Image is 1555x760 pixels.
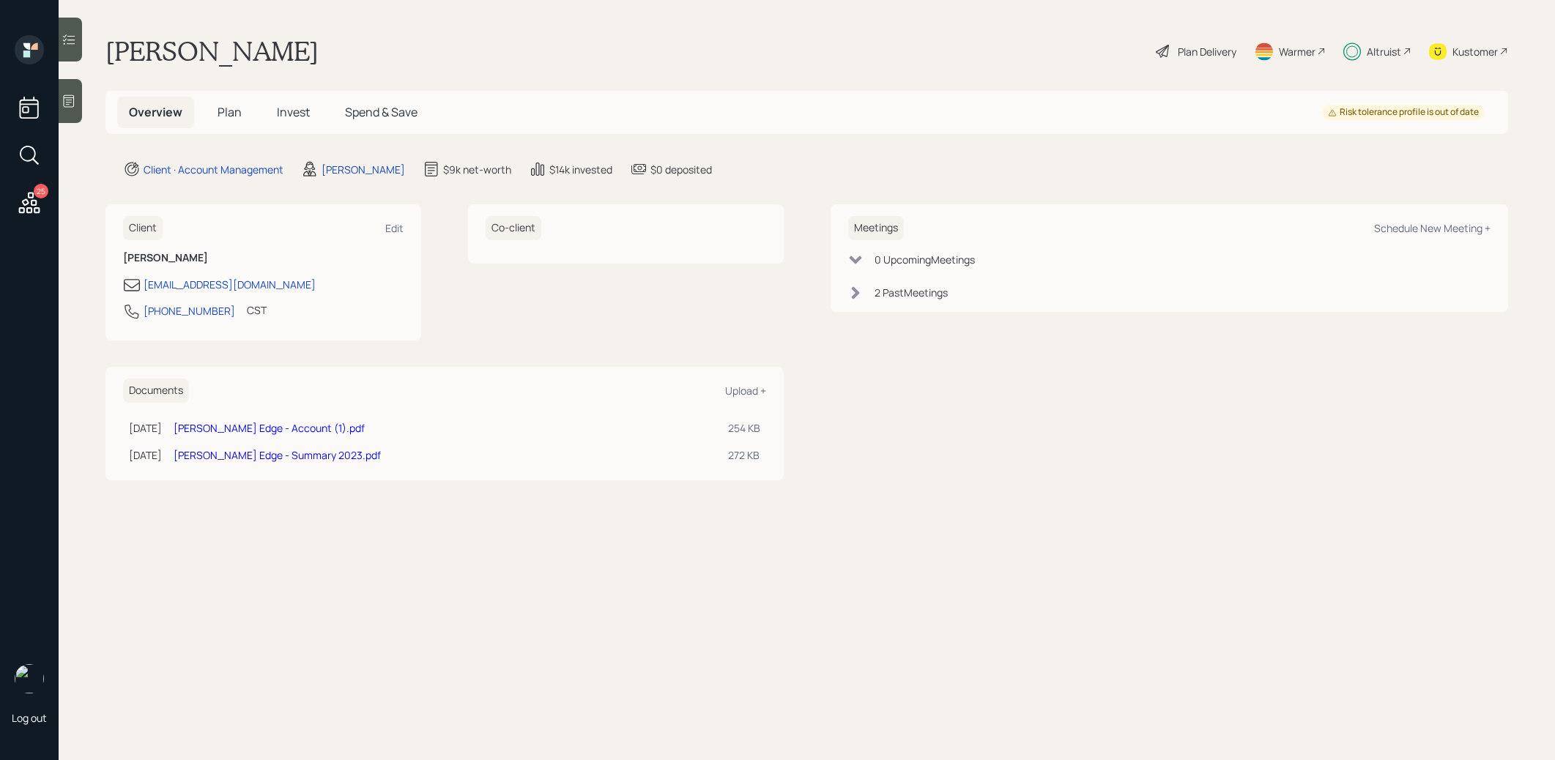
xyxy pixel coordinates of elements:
a: [PERSON_NAME] Edge - Summary 2023.pdf [174,448,381,462]
div: 272 KB [728,447,760,463]
span: Spend & Save [345,104,417,120]
div: Schedule New Meeting + [1374,221,1491,235]
div: [PERSON_NAME] [322,162,405,177]
div: Client · Account Management [144,162,283,177]
img: treva-nostdahl-headshot.png [15,664,44,693]
div: Edit [385,221,404,235]
h6: [PERSON_NAME] [123,252,404,264]
div: Upload + [725,384,766,398]
div: $14k invested [549,162,612,177]
div: Plan Delivery [1178,44,1236,59]
h6: Meetings [848,216,904,240]
div: 2 Past Meeting s [875,285,948,300]
div: $0 deposited [650,162,712,177]
span: Plan [218,104,242,120]
div: [DATE] [129,447,162,463]
div: 254 KB [728,420,760,436]
h6: Client [123,216,163,240]
span: Invest [277,104,310,120]
h6: Co-client [486,216,541,240]
div: [PHONE_NUMBER] [144,303,235,318]
div: 25 [34,184,48,198]
div: Kustomer [1452,44,1498,59]
div: [DATE] [129,420,162,436]
div: Log out [12,711,47,725]
div: $9k net-worth [443,162,511,177]
div: 0 Upcoming Meeting s [875,252,975,267]
div: [EMAIL_ADDRESS][DOMAIN_NAME] [144,277,316,292]
h6: Documents [123,379,189,403]
div: CST [247,302,267,318]
span: Overview [129,104,182,120]
div: Warmer [1279,44,1315,59]
h1: [PERSON_NAME] [105,35,319,67]
div: Risk tolerance profile is out of date [1328,106,1479,119]
div: Altruist [1367,44,1401,59]
a: [PERSON_NAME] Edge - Account (1).pdf [174,421,365,435]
